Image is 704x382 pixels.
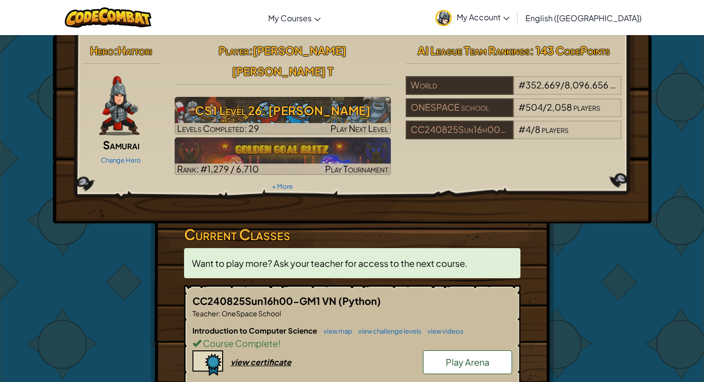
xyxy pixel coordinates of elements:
[201,338,278,349] span: Course Complete
[406,76,514,95] div: World
[272,182,293,190] a: + More
[192,357,291,367] a: view certificate
[114,43,118,57] span: :
[406,108,622,119] a: ONESPACE school#504/2,058players
[325,163,388,174] span: Play Tournament
[418,43,530,57] span: AI League Team Rankings
[177,123,259,134] span: Levels Completed: 29
[531,124,535,135] span: /
[192,295,338,307] span: CC240825Sun16h00-GM1 VN
[430,2,515,33] a: My Account
[268,13,312,23] span: My Courses
[101,156,141,164] a: Change Hero
[406,98,514,117] div: ONESPACE school
[90,43,114,57] span: Hero
[175,99,391,122] h3: CS1 Level 26: [PERSON_NAME]
[221,309,281,318] span: OneSpace School
[263,4,326,31] a: My Courses
[561,79,564,90] span: /
[525,13,642,23] span: English ([GEOGRAPHIC_DATA])
[99,76,140,135] img: samurai.pose.png
[406,85,622,97] a: World#352,669/8,096,656players
[175,137,391,175] img: Golden Goal
[530,43,610,57] span: : 143 CodePoints
[232,43,347,78] span: [PERSON_NAME] [PERSON_NAME] T
[338,295,381,307] span: (Python)
[118,43,152,57] span: Hattori
[219,43,249,57] span: Player
[518,101,525,113] span: #
[330,123,388,134] span: Play Next Level
[319,327,352,335] a: view map
[219,309,221,318] span: :
[175,97,391,134] a: Play Next Level
[175,137,391,175] a: Rank: #1,279 / 6,710Play Tournament
[192,350,223,376] img: certificate-icon.png
[184,223,520,246] h3: Current Classes
[192,326,319,335] span: Introduction to Computer Science
[547,101,572,113] span: 2,058
[535,124,540,135] span: 8
[192,309,219,318] span: Teacher
[542,124,568,135] span: players
[406,121,514,139] div: CC240825Sun16h00-GM1 VN
[249,43,253,57] span: :
[457,12,510,22] span: My Account
[564,79,609,90] span: 8,096,656
[422,327,464,335] a: view videos
[65,7,151,28] img: CodeCombat logo
[520,4,647,31] a: English ([GEOGRAPHIC_DATA])
[573,101,600,113] span: players
[177,163,259,174] span: Rank: #1,279 / 6,710
[406,130,622,141] a: CC240825Sun16h00-GM1 VN#4/8players
[446,356,489,368] span: Play Arena
[278,338,281,349] span: !
[353,327,422,335] a: view challenge levels
[518,79,525,90] span: #
[192,257,468,269] span: Want to play more? Ask your teacher for access to the next course.
[231,357,291,367] div: view certificate
[103,138,140,152] span: Samurai
[525,101,543,113] span: 504
[518,124,525,135] span: #
[175,97,391,134] img: CS1 Level 26: Wakka Maul
[543,101,547,113] span: /
[525,124,531,135] span: 4
[525,79,561,90] span: 352,669
[435,10,452,26] img: avatar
